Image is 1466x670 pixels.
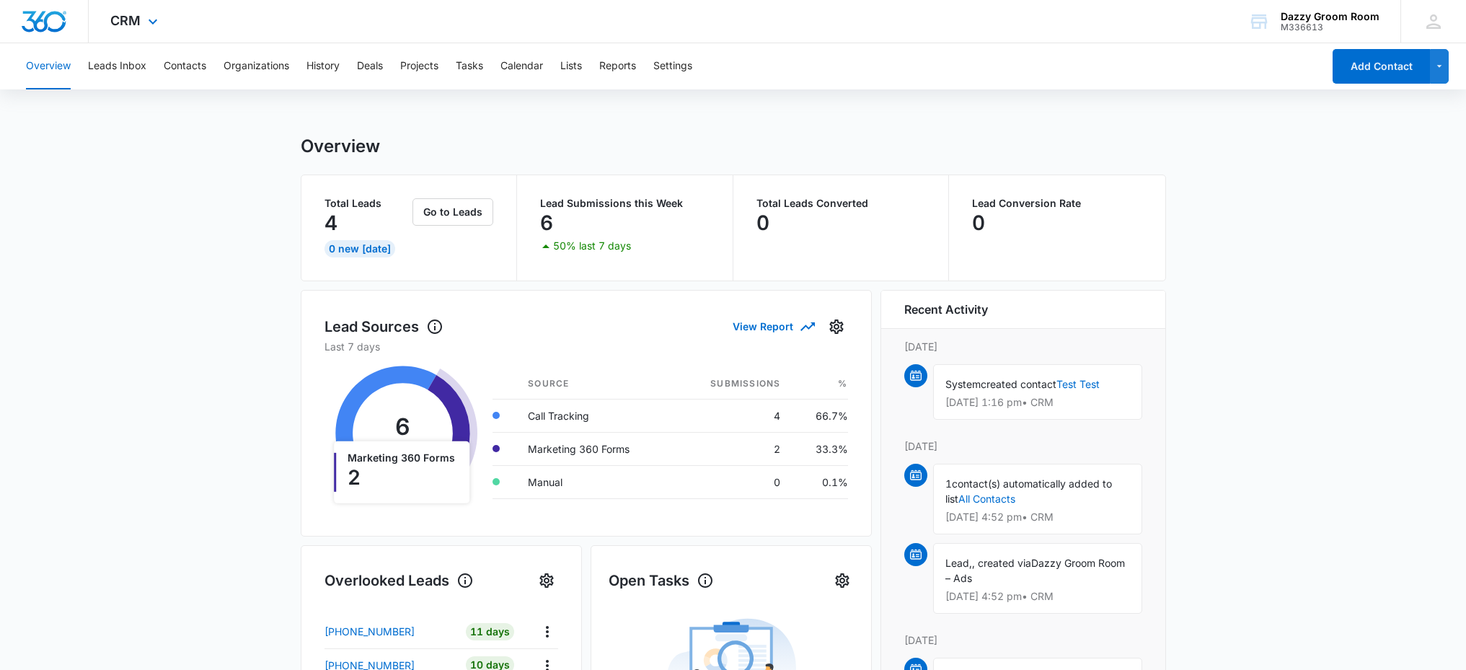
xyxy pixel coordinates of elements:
a: Go to Leads [412,206,493,218]
p: Lead Conversion Rate [972,198,1142,208]
button: Settings [653,43,692,89]
td: 2 [674,432,792,465]
th: Submissions [674,369,792,400]
span: contact(s) automatically added to list [945,477,1112,505]
div: account name [1281,11,1379,22]
span: CRM [110,13,141,28]
th: Source [516,369,674,400]
p: [DATE] 4:52 pm • CRM [945,512,1130,522]
span: Lead, [945,557,972,569]
td: 33.3% [792,432,847,465]
td: Marketing 360 Forms [516,432,674,465]
button: Calendar [500,43,543,89]
p: [DATE] 1:16 pm • CRM [945,397,1130,407]
div: 11 Days [466,623,514,640]
span: 1 [945,477,952,490]
p: [DATE] [904,632,1142,648]
button: Settings [825,315,848,338]
button: Contacts [164,43,206,89]
p: 6 [540,211,553,234]
p: 0 [972,211,985,234]
td: 0.1% [792,465,847,498]
p: Last 7 days [324,339,848,354]
p: 0 [756,211,769,234]
span: , created via [972,557,1031,569]
h6: Recent Activity [904,301,988,318]
td: Call Tracking [516,399,674,432]
button: Leads Inbox [88,43,146,89]
a: [PHONE_NUMBER] [324,624,456,639]
p: [DATE] [904,438,1142,454]
div: 0 New [DATE] [324,240,395,257]
button: Overview [26,43,71,89]
h1: Open Tasks [609,570,714,591]
p: Total Leads [324,198,410,208]
th: % [792,369,847,400]
button: History [306,43,340,89]
button: Actions [536,620,558,643]
button: Add Contact [1333,49,1430,84]
span: System [945,378,981,390]
td: 4 [674,399,792,432]
p: [DATE] [904,339,1142,354]
span: created contact [981,378,1056,390]
h1: Overlooked Leads [324,570,474,591]
button: Settings [831,569,854,592]
button: Tasks [456,43,483,89]
button: Reports [599,43,636,89]
button: Lists [560,43,582,89]
p: [PHONE_NUMBER] [324,624,415,639]
p: 50% last 7 days [553,241,631,251]
span: Dazzy Groom Room – Ads [945,557,1125,584]
a: Test Test [1056,378,1100,390]
button: Organizations [224,43,289,89]
p: [DATE] 4:52 pm • CRM [945,591,1130,601]
button: View Report [733,314,813,339]
p: Total Leads Converted [756,198,926,208]
p: 4 [324,211,337,234]
td: 0 [674,465,792,498]
button: Projects [400,43,438,89]
p: Lead Submissions this Week [540,198,710,208]
td: Manual [516,465,674,498]
div: account id [1281,22,1379,32]
a: All Contacts [958,493,1015,505]
button: Go to Leads [412,198,493,226]
button: Deals [357,43,383,89]
button: Settings [535,569,558,592]
td: 66.7% [792,399,847,432]
h1: Lead Sources [324,316,443,338]
h1: Overview [301,136,380,157]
